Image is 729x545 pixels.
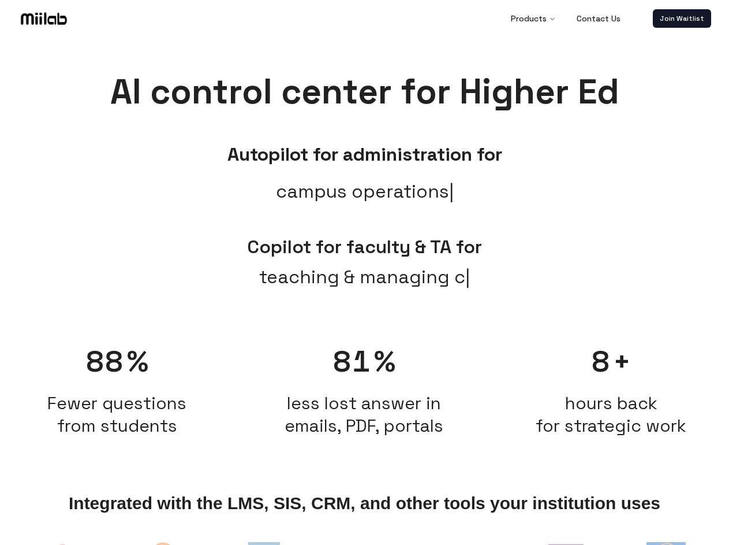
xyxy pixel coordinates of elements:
span: campus operations [276,177,454,205]
span: 88 [86,343,125,380]
span: + [613,343,631,380]
span: Copilot for faculty & TA for [247,235,482,258]
a: Contact Us [567,7,630,30]
span: AI control center for Higher Ed [110,69,619,114]
b: Autopilot for administration for [227,143,502,166]
span: Integrated with the LMS, SIS, CRM, and other tools your institution uses [69,494,660,513]
button: Products [502,7,565,30]
span: % [127,343,148,380]
span: % [374,343,395,380]
img: Logo [18,10,69,27]
nav: Main [502,7,630,30]
span: 81 [333,343,372,380]
h2: less lost answer in emails, PDF, portals [246,392,482,437]
a: Join Waitlist [653,9,711,28]
span: 8 [592,343,611,380]
span: teaching & managing c [259,263,470,291]
span: hours back for strategic work [536,392,686,437]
